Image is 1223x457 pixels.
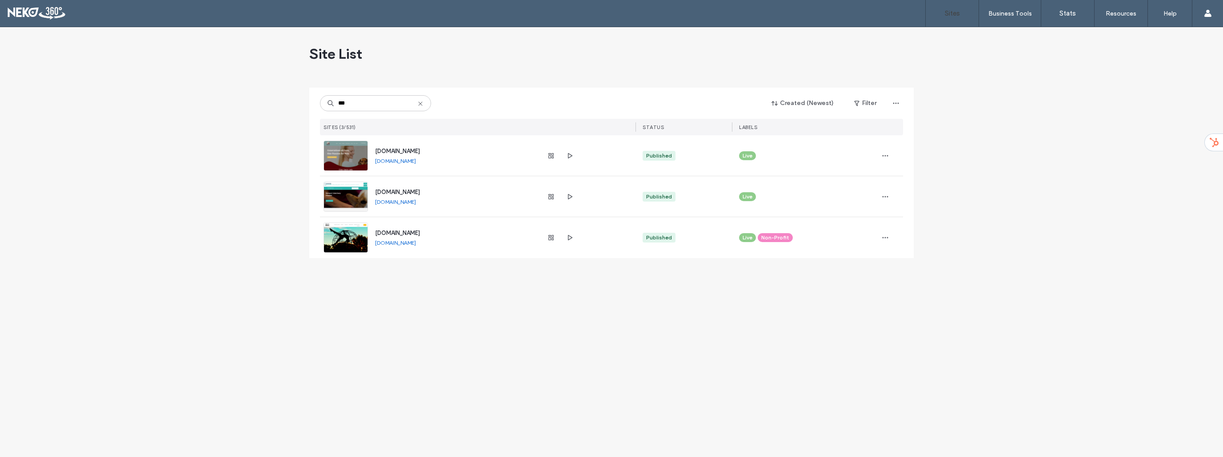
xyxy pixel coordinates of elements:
[375,158,416,164] a: [DOMAIN_NAME]
[1106,10,1136,17] label: Resources
[743,152,752,160] span: Live
[1163,10,1177,17] label: Help
[643,124,664,130] span: STATUS
[739,124,757,130] span: LABELS
[375,230,420,236] span: [DOMAIN_NAME]
[375,189,420,195] span: [DOMAIN_NAME]
[375,148,420,154] span: [DOMAIN_NAME]
[646,193,672,201] div: Published
[309,45,362,63] span: Site List
[845,96,885,110] button: Filter
[743,234,752,242] span: Live
[375,198,416,205] a: [DOMAIN_NAME]
[743,193,752,201] span: Live
[1059,9,1076,17] label: Stats
[761,234,789,242] span: Non-Profit
[646,152,672,160] div: Published
[945,9,960,17] label: Sites
[20,6,38,14] span: Help
[988,10,1032,17] label: Business Tools
[764,96,842,110] button: Created (Newest)
[324,124,356,130] span: SITES (3/531)
[375,239,416,246] a: [DOMAIN_NAME]
[646,234,672,242] div: Published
